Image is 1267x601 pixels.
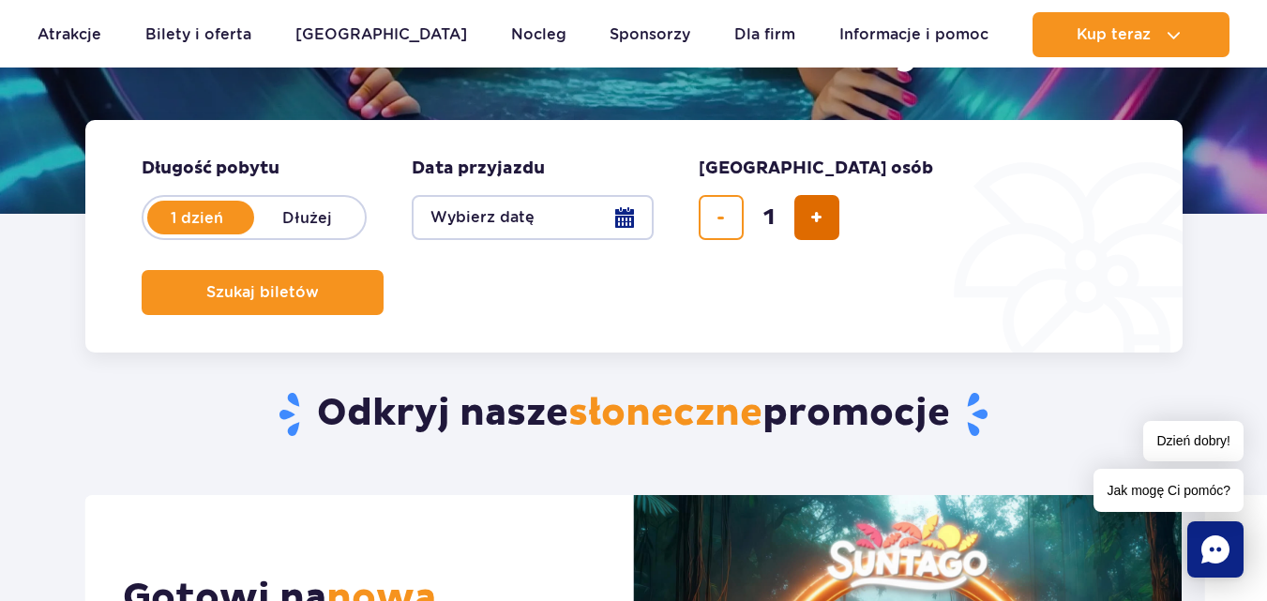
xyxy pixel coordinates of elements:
[142,158,279,180] span: Długość pobytu
[206,284,319,301] span: Szukaj biletów
[254,198,361,237] label: Dłużej
[1033,12,1229,57] button: Kup teraz
[295,12,467,57] a: [GEOGRAPHIC_DATA]
[568,390,762,437] span: słoneczne
[1077,26,1151,43] span: Kup teraz
[699,158,933,180] span: [GEOGRAPHIC_DATA] osób
[839,12,988,57] a: Informacje i pomoc
[1094,469,1244,512] span: Jak mogę Ci pomóc?
[794,195,839,240] button: dodaj bilet
[511,12,566,57] a: Nocleg
[38,12,101,57] a: Atrakcje
[747,195,792,240] input: liczba biletów
[610,12,690,57] a: Sponsorzy
[143,198,250,237] label: 1 dzień
[142,270,384,315] button: Szukaj biletów
[1187,521,1244,578] div: Chat
[699,195,744,240] button: usuń bilet
[84,390,1183,439] h2: Odkryj nasze promocje
[412,158,545,180] span: Data przyjazdu
[734,12,795,57] a: Dla firm
[412,195,654,240] button: Wybierz datę
[145,12,251,57] a: Bilety i oferta
[85,120,1183,353] form: Planowanie wizyty w Park of Poland
[1143,421,1244,461] span: Dzień dobry!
